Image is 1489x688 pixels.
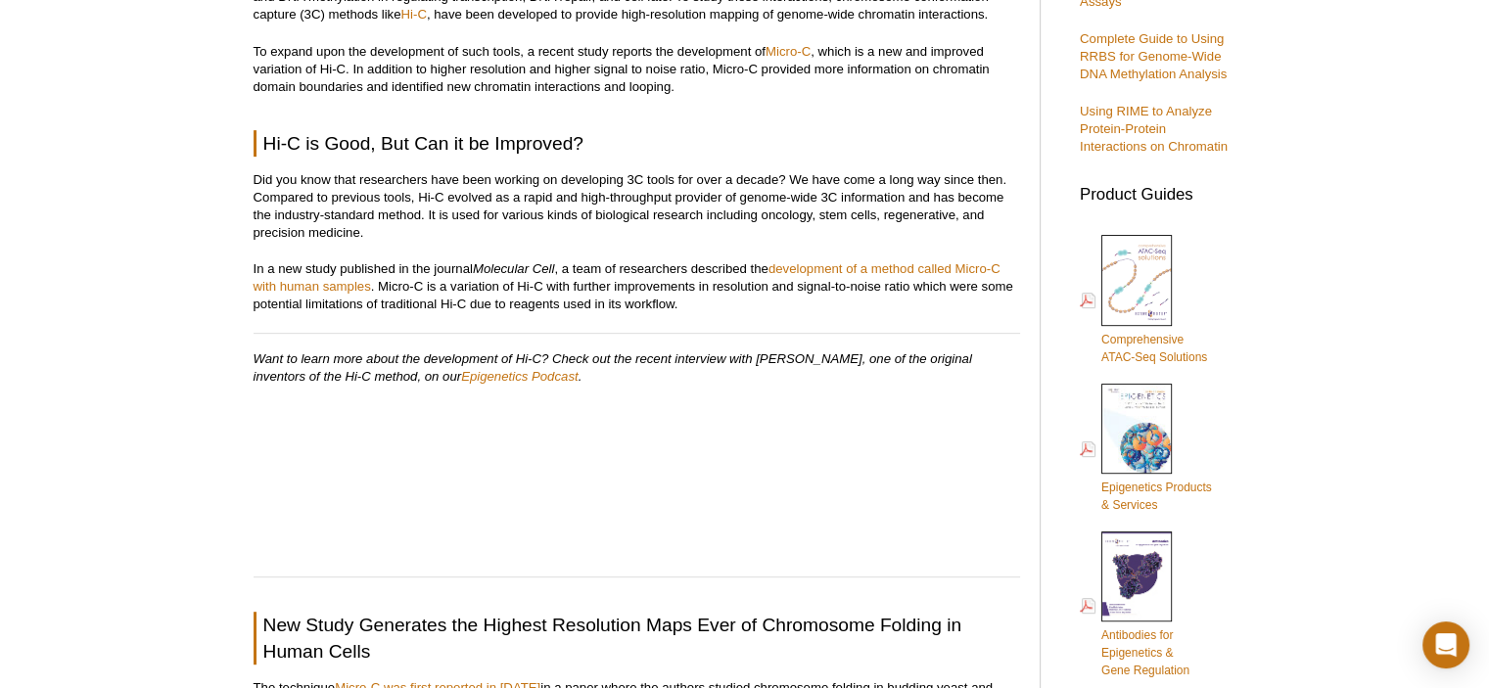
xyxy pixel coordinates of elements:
[461,369,579,384] a: Epigenetics Podcast
[1080,31,1227,81] a: Complete Guide to Using RRBS for Genome-Wide DNA Methylation Analysis
[401,7,427,22] a: Hi-C
[1080,104,1228,154] a: Using RIME to Analyze Protein-Protein Interactions on Chromatin
[254,43,1020,96] p: To expand upon the development of such tools, a recent study reports the development of , which i...
[1080,175,1236,204] h3: Product Guides
[1101,481,1212,512] span: Epigenetics Products & Services
[1080,382,1212,516] a: Epigenetics Products& Services
[254,261,1000,294] a: development of a method called Micro-C with human samples
[1101,235,1172,326] img: Comprehensive ATAC-Seq Solutions
[254,130,1020,157] h2: Hi-C is Good, But Can it be Improved?
[254,612,1020,665] h2: New Study Generates the Highest Resolution Maps Ever of Chromosome Folding in Human Cells
[1101,333,1207,364] span: Comprehensive ATAC-Seq Solutions
[254,351,972,384] em: Want to learn more about the development of Hi-C? Check out the recent interview with [PERSON_NAM...
[254,405,1020,552] iframe: Hi-C and Three-Dimensional Genome Sequencing (Erez Lieberman Aiden)
[766,44,811,59] a: Micro-C
[254,260,1020,313] p: In a new study published in the journal , a team of researchers described the . Micro-C is a vari...
[1101,384,1172,474] img: Epi_brochure_140604_cover_web_70x200
[1101,628,1189,677] span: Antibodies for Epigenetics & Gene Regulation
[1422,621,1469,668] div: Open Intercom Messenger
[254,171,1020,242] p: Did you know that researchers have been working on developing 3C tools for over a decade? We have...
[1101,531,1172,621] img: Abs_epi_2015_cover_web_70x200
[1080,529,1189,681] a: Antibodies forEpigenetics &Gene Regulation
[1080,233,1207,368] a: ComprehensiveATAC-Seq Solutions
[473,261,555,276] em: Molecular Cell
